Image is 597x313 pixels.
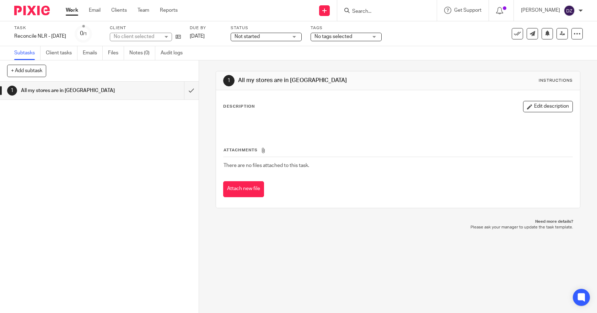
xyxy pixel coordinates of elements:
[521,7,560,14] p: [PERSON_NAME]
[66,7,78,14] a: Work
[223,219,574,225] p: Need more details?
[311,25,382,31] label: Tags
[223,75,235,86] div: 1
[83,32,87,36] small: /1
[110,25,181,31] label: Client
[190,25,222,31] label: Due by
[80,29,87,38] div: 0
[231,25,302,31] label: Status
[7,65,46,77] button: + Add subtask
[14,6,50,15] img: Pixie
[129,46,155,60] a: Notes (0)
[223,225,574,230] p: Please ask your manager to update the task template.
[223,181,264,197] button: Attach new file
[539,78,573,83] div: Instructions
[224,163,309,168] span: There are no files attached to this task.
[89,7,101,14] a: Email
[351,9,415,15] input: Search
[235,34,260,39] span: Not started
[223,104,255,109] p: Description
[21,85,125,96] h1: All my stores are in [GEOGRAPHIC_DATA]
[224,148,258,152] span: Attachments
[138,7,149,14] a: Team
[83,46,103,60] a: Emails
[564,5,575,16] img: svg%3E
[46,46,77,60] a: Client tasks
[14,25,66,31] label: Task
[190,34,205,39] span: [DATE]
[7,86,17,96] div: 1
[523,101,573,112] button: Edit description
[160,7,178,14] a: Reports
[14,46,41,60] a: Subtasks
[238,77,413,84] h1: All my stores are in [GEOGRAPHIC_DATA]
[14,33,66,40] div: Reconcile NLR - Tuesday
[14,33,66,40] div: Reconcile NLR - [DATE]
[114,33,160,40] div: No client selected
[111,7,127,14] a: Clients
[108,46,124,60] a: Files
[161,46,188,60] a: Audit logs
[314,34,352,39] span: No tags selected
[454,8,482,13] span: Get Support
